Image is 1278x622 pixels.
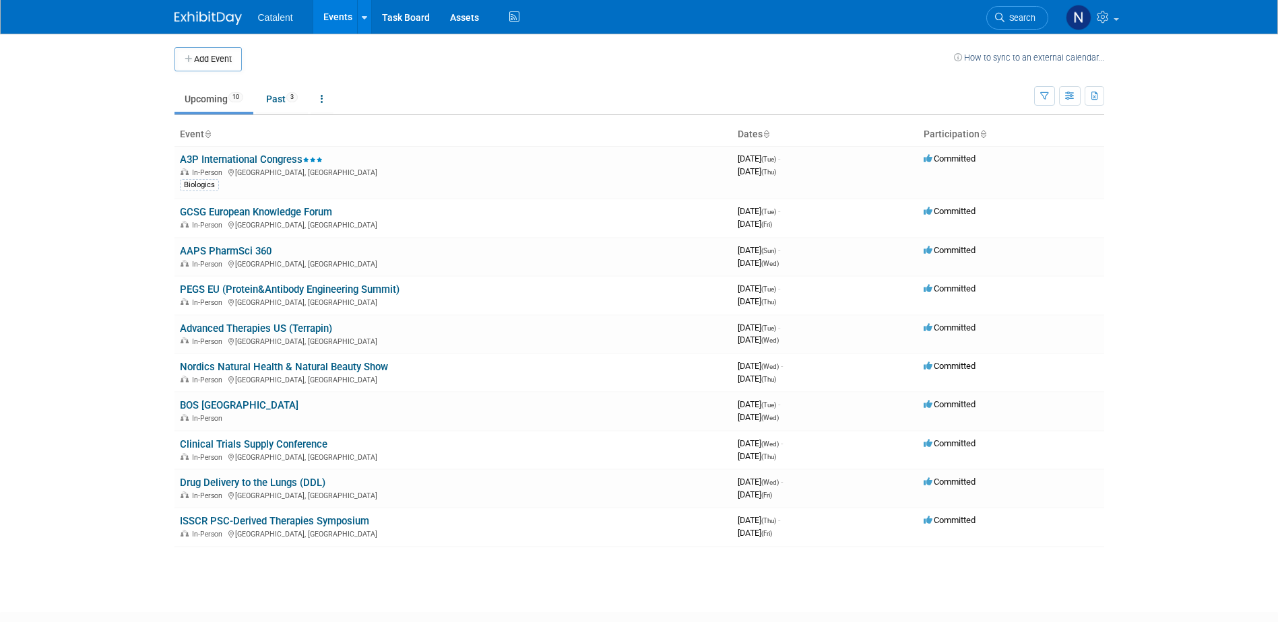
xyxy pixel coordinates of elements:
span: - [778,245,780,255]
img: In-Person Event [181,414,189,421]
a: PEGS EU (Protein&Antibody Engineering Summit) [180,283,400,296]
div: [GEOGRAPHIC_DATA], [GEOGRAPHIC_DATA] [180,219,727,230]
span: In-Person [192,168,226,177]
a: How to sync to an external calendar... [954,53,1104,63]
img: In-Person Event [181,453,189,460]
span: (Tue) [761,285,776,293]
a: Sort by Participation Type [980,129,986,139]
span: [DATE] [738,489,772,499]
div: [GEOGRAPHIC_DATA], [GEOGRAPHIC_DATA] [180,489,727,500]
span: [DATE] [738,451,776,461]
span: - [778,206,780,216]
span: - [781,477,783,487]
span: (Wed) [761,337,779,344]
span: [DATE] [738,206,780,216]
span: Committed [924,245,976,255]
span: In-Person [192,414,226,423]
span: (Thu) [761,298,776,306]
img: ExhibitDay [174,11,242,25]
span: - [778,399,780,409]
img: In-Person Event [181,337,189,344]
span: [DATE] [738,515,780,525]
img: In-Person Event [181,376,189,382]
a: Advanced Therapies US (Terrapin) [180,322,332,335]
a: Sort by Event Name [204,129,211,139]
span: [DATE] [738,438,783,448]
span: In-Person [192,376,226,384]
img: In-Person Event [181,168,189,175]
a: Sort by Start Date [763,129,769,139]
div: [GEOGRAPHIC_DATA], [GEOGRAPHIC_DATA] [180,335,727,346]
span: In-Person [192,491,226,500]
span: [DATE] [738,528,772,538]
span: In-Person [192,337,226,346]
a: GCSG European Knowledge Forum [180,206,332,218]
div: [GEOGRAPHIC_DATA], [GEOGRAPHIC_DATA] [180,258,727,269]
a: A3P International Congress [180,153,323,166]
span: - [778,153,780,164]
span: In-Person [192,221,226,230]
div: [GEOGRAPHIC_DATA], [GEOGRAPHIC_DATA] [180,451,727,462]
span: - [781,361,783,371]
span: [DATE] [738,258,779,268]
span: [DATE] [738,399,780,409]
span: (Tue) [761,324,776,332]
span: Committed [924,477,976,487]
span: Committed [924,399,976,409]
a: Clinical Trials Supply Conference [180,438,327,450]
span: (Fri) [761,491,772,499]
span: [DATE] [738,322,780,333]
span: [DATE] [738,153,780,164]
img: Nicole Bullock [1066,5,1091,30]
span: (Sun) [761,247,776,254]
span: Committed [924,515,976,525]
div: [GEOGRAPHIC_DATA], [GEOGRAPHIC_DATA] [180,166,727,177]
span: [DATE] [738,412,779,422]
span: Committed [924,322,976,333]
span: [DATE] [738,374,776,384]
img: In-Person Event [181,260,189,267]
img: In-Person Event [181,491,189,498]
span: [DATE] [738,219,772,229]
a: Search [986,6,1048,30]
a: ISSCR PSC-Derived Therapies Symposium [180,515,369,527]
span: (Tue) [761,401,776,409]
a: AAPS PharmSci 360 [180,245,271,257]
span: - [781,438,783,448]
span: 10 [228,92,243,102]
div: Biologics [180,179,219,191]
span: (Wed) [761,479,779,486]
span: In-Person [192,453,226,462]
span: [DATE] [738,245,780,255]
span: [DATE] [738,166,776,176]
span: (Tue) [761,208,776,215]
span: Catalent [258,12,293,23]
span: (Thu) [761,376,776,383]
span: (Wed) [761,440,779,448]
span: 3 [286,92,298,102]
span: (Fri) [761,221,772,228]
th: Participation [918,123,1104,146]
a: Nordics Natural Health & Natural Beauty Show [180,361,388,373]
div: [GEOGRAPHIC_DATA], [GEOGRAPHIC_DATA] [180,374,727,384]
span: (Wed) [761,363,779,370]
span: (Tue) [761,155,776,163]
span: [DATE] [738,361,783,371]
a: Drug Delivery to the Lungs (DDL) [180,477,325,489]
span: - [778,283,780,293]
span: Committed [924,206,976,216]
img: In-Person Event [181,298,189,305]
span: (Wed) [761,260,779,267]
span: - [778,322,780,333]
button: Add Event [174,47,242,71]
div: [GEOGRAPHIC_DATA], [GEOGRAPHIC_DATA] [180,528,727,539]
span: - [778,515,780,525]
span: Committed [924,153,976,164]
a: Past3 [256,86,308,112]
a: Upcoming10 [174,86,253,112]
a: BOS [GEOGRAPHIC_DATA] [180,399,298,411]
span: (Thu) [761,453,776,460]
span: (Wed) [761,414,779,421]
div: [GEOGRAPHIC_DATA], [GEOGRAPHIC_DATA] [180,296,727,307]
span: Committed [924,361,976,371]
